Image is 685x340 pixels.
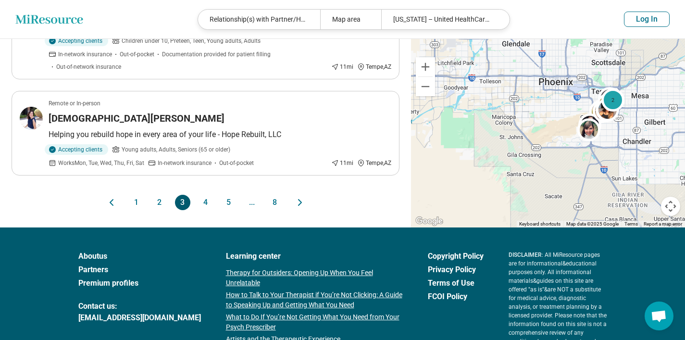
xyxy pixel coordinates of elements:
a: Terms of Use [428,277,484,289]
button: Keyboard shortcuts [519,221,560,227]
button: Log In [624,12,670,27]
span: Children under 10, Preteen, Teen, Young adults, Adults [122,37,261,45]
button: Zoom out [416,77,435,96]
a: What to Do If You’re Not Getting What You Need from Your Psych Prescriber [226,312,403,332]
button: 8 [267,195,283,210]
span: Out-of-pocket [120,50,154,59]
span: DISCLAIMER [509,252,542,258]
a: Open this area in Google Maps (opens a new window) [413,215,445,227]
div: Tempe , AZ [357,159,391,167]
a: Terms (opens in new tab) [624,221,638,227]
button: 1 [129,195,144,210]
div: Open chat [645,302,673,330]
button: Map camera controls [661,197,680,216]
span: Out-of-network insurance [56,63,121,71]
h3: [DEMOGRAPHIC_DATA][PERSON_NAME] [49,112,224,125]
button: Zoom in [416,57,435,76]
div: Map area [320,10,381,29]
span: In-network insurance [58,50,112,59]
div: Accepting clients [45,36,108,46]
button: 2 [152,195,167,210]
a: Partners [78,264,201,276]
div: [US_STATE] – United HealthCare Student Resources [381,10,503,29]
div: 11 mi [331,63,353,71]
span: In-network insurance [158,159,212,167]
a: Privacy Policy [428,264,484,276]
span: Contact us: [78,301,201,312]
a: Report a map error [644,221,682,227]
button: 4 [198,195,213,210]
img: Google [413,215,445,227]
div: Relationship(s) with Partner/Husband/Wife [198,10,320,29]
a: [EMAIL_ADDRESS][DOMAIN_NAME] [78,312,201,324]
div: Tempe , AZ [357,63,391,71]
span: Young adults, Adults, Seniors (65 or older) [122,145,230,154]
a: Copyright Policy [428,251,484,262]
a: Learning center [226,251,403,262]
span: Map data ©2025 Google [566,221,619,227]
a: Premium profiles [78,277,201,289]
button: 3 [175,195,190,210]
div: Accepting clients [45,144,108,155]
span: Out-of-pocket [219,159,254,167]
a: FCOI Policy [428,291,484,302]
span: Works Mon, Tue, Wed, Thu, Fri, Sat [58,159,144,167]
span: ... [244,195,260,210]
div: 11 mi [331,159,353,167]
span: Documentation provided for patient filling [162,50,271,59]
button: Previous page [106,195,117,210]
button: Next page [294,195,306,210]
a: Aboutus [78,251,201,262]
a: Therapy for Outsiders: Opening Up When You Feel Unrelatable [226,268,403,288]
a: How to Talk to Your Therapist if You’re Not Clicking: A Guide to Speaking Up and Getting What You... [226,290,403,310]
button: 5 [221,195,237,210]
div: 2 [601,88,624,111]
p: Remote or In-person [49,99,100,108]
p: Helping you rebuild hope in every area of your life - Hope Rebuilt, LLC [49,129,391,140]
